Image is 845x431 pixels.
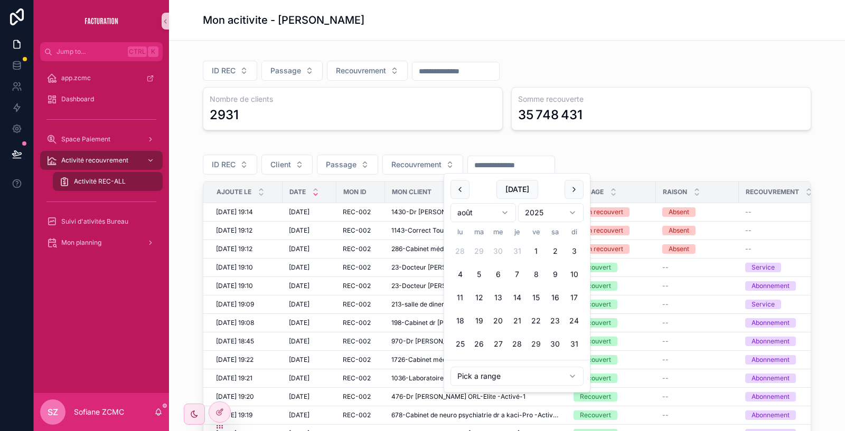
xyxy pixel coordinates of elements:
[565,334,584,353] button: dimanche 31 août 2025
[580,373,611,383] div: Recouvert
[662,282,733,290] a: --
[289,411,330,419] a: [DATE]
[289,374,330,382] a: [DATE]
[61,156,128,165] span: Activité recouvrement
[216,300,276,309] a: [DATE] 19:09
[745,337,813,346] a: Abonnement
[489,311,508,330] button: mercredi 20 août 2025
[565,265,584,284] button: dimanche 10 août 2025
[662,300,733,309] a: --
[752,410,790,420] div: Abonnement
[745,245,813,253] a: --
[662,263,669,272] span: --
[40,130,163,149] a: Space Paiement
[574,226,650,235] a: Non recouvert
[546,242,565,261] button: samedi 2 août 2025
[662,356,669,364] span: --
[669,244,689,254] div: Absent
[289,188,306,196] span: Date
[53,172,163,191] a: Activité REC-ALL
[508,288,527,307] button: jeudi 14 août 2025
[745,392,813,401] a: Abonnement
[391,300,539,309] span: 213-salle de diner les jasmins-Business -Activé-8
[391,337,561,346] span: 970-Dr [PERSON_NAME] chirurgien dentiste-Smart -Activé-8
[745,226,752,235] span: --
[745,355,813,365] a: Abonnement
[217,188,251,196] span: Ajoute le
[391,282,561,290] a: 23-Docteur [PERSON_NAME] Yacine-Elite -Activé-1
[662,300,669,309] span: --
[662,319,733,327] a: --
[289,337,330,346] a: [DATE]
[574,281,650,291] a: Recouvert
[84,13,118,30] img: App logo
[128,46,147,57] span: Ctrl
[74,177,126,186] span: Activité REC-ALL
[216,392,276,401] a: [DATE] 19:20
[391,411,561,419] a: 678-Cabinet de neuro psychiatrie dr a kaci-Pro -Activé-8
[40,42,163,61] button: Jump to...CtrlK
[752,337,790,346] div: Abonnement
[580,244,623,254] div: Non recouvert
[527,288,546,307] button: vendredi 15 août 2025
[391,159,442,170] span: Recouvrement
[289,300,309,309] span: [DATE]
[289,208,309,216] span: [DATE]
[489,288,508,307] button: mercredi 13 août 2025
[270,159,291,170] span: Client
[343,374,379,382] a: REC-002
[580,300,611,309] div: Recouvert
[391,245,561,253] a: 286-Cabinet médical de pédiatrie dr [PERSON_NAME].f-Premium-Activé-22
[574,392,650,401] a: Recouvert
[343,282,379,290] a: REC-002
[470,265,489,284] button: mardi 5 août 2025
[565,242,584,261] button: dimanche 3 août 2025
[662,244,733,254] a: Absent
[669,226,689,235] div: Absent
[391,282,546,290] span: 23-Docteur [PERSON_NAME] Yacine-Elite -Activé-1
[745,281,813,291] a: Abonnement
[546,288,565,307] button: samedi 16 août 2025
[662,337,669,346] span: --
[450,265,470,284] button: lundi 4 août 2025
[216,245,276,253] a: [DATE] 19:12
[343,263,371,272] span: REC-002
[391,392,561,401] a: 476-Dr [PERSON_NAME] ORL-Elite -Activé-1
[508,311,527,330] button: jeudi 21 août 2025
[317,155,378,175] button: Select Button
[745,226,813,235] a: --
[216,374,252,382] span: [DATE] 19:21
[752,373,790,383] div: Abonnement
[662,374,669,382] span: --
[752,392,790,401] div: Abonnement
[48,406,58,418] span: SZ
[289,411,309,419] span: [DATE]
[216,411,276,419] a: [DATE] 19:19
[565,226,584,237] th: dimanche
[343,226,371,235] span: REC-002
[149,47,157,56] span: K
[343,337,379,346] a: REC-002
[489,334,508,353] button: mercredi 27 août 2025
[343,263,379,272] a: REC-002
[450,367,584,386] button: Relative time
[527,311,546,330] button: vendredi 22 août 2025
[343,392,371,401] span: REC-002
[574,263,650,272] a: Recouvert
[40,151,163,170] a: Activité recouvrement
[216,392,254,401] span: [DATE] 19:20
[216,300,254,309] span: [DATE] 19:09
[518,94,804,104] h3: Somme recouverte
[391,356,561,364] a: 1726-Cabinet médical de gynécologie dr [PERSON_NAME]-Vision +-Activé-15
[391,319,561,327] span: 198-Cabinet dr [PERSON_NAME] laaldja-Premium-Activé-22
[745,263,813,272] a: Service
[752,355,790,365] div: Abonnement
[580,226,623,235] div: Non recouvert
[391,208,561,216] a: 1430-Dr [PERSON_NAME] épouse [PERSON_NAME] hadj-Smart -Activé-8
[212,65,236,76] span: ID REC
[212,159,236,170] span: ID REC
[508,242,527,261] button: jeudi 31 juillet 2025
[745,208,752,216] span: --
[662,207,733,217] a: Absent
[470,288,489,307] button: mardi 12 août 2025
